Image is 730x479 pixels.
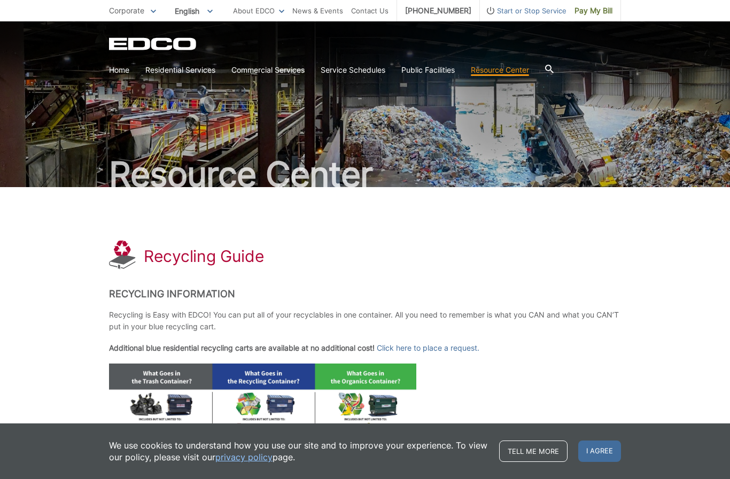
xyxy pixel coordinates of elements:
[109,309,621,333] p: Recycling is Easy with EDCO! You can put all of your recyclables in one container. All you need t...
[351,5,389,17] a: Contact Us
[145,64,215,76] a: Residential Services
[574,5,612,17] span: Pay My Bill
[377,342,479,354] a: Click here to place a request.
[292,5,343,17] a: News & Events
[471,64,529,76] a: Resource Center
[109,288,621,300] h2: Recycling Information
[109,343,375,352] strong: Additional blue residential recycling carts are available at no additional cost!
[109,157,621,191] h2: Resource Center
[578,441,621,462] span: I agree
[321,64,385,76] a: Service Schedules
[144,246,264,266] h1: Recycling Guide
[109,37,198,50] a: EDCD logo. Return to the homepage.
[215,451,273,463] a: privacy policy
[109,6,144,15] span: Corporate
[231,64,305,76] a: Commercial Services
[109,439,488,463] p: We use cookies to understand how you use our site and to improve your experience. To view our pol...
[401,64,455,76] a: Public Facilities
[499,441,568,462] a: Tell me more
[109,64,129,76] a: Home
[233,5,284,17] a: About EDCO
[167,2,221,20] span: English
